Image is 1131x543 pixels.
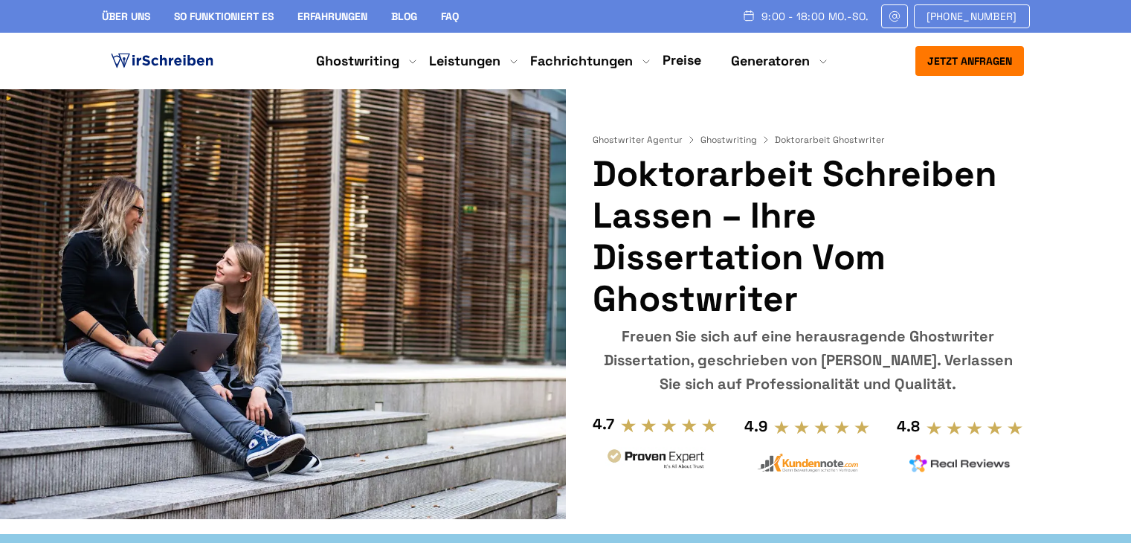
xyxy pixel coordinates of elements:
[744,414,767,438] div: 4.9
[530,52,633,70] a: Fachrichtungen
[391,10,417,23] a: Blog
[909,454,1011,472] img: realreviews
[316,52,399,70] a: Ghostwriting
[297,10,367,23] a: Erfahrungen
[897,414,920,438] div: 4.8
[593,153,1023,320] h1: Doktorarbeit schreiben lassen – Ihre Dissertation vom Ghostwriter
[773,420,871,436] img: stars
[915,46,1024,76] button: Jetzt anfragen
[663,51,701,68] a: Preise
[926,420,1023,437] img: stars
[593,134,697,146] a: Ghostwriter Agentur
[593,412,614,436] div: 4.7
[927,10,1017,22] span: [PHONE_NUMBER]
[888,10,901,22] img: Email
[441,10,459,23] a: FAQ
[593,324,1023,396] div: Freuen Sie sich auf eine herausragende Ghostwriter Dissertation, geschrieben von [PERSON_NAME]. V...
[914,4,1030,28] a: [PHONE_NUMBER]
[757,453,858,473] img: kundennote
[108,50,216,72] img: logo ghostwriter-österreich
[731,52,810,70] a: Generatoren
[605,447,706,475] img: provenexpert
[620,417,718,434] img: stars
[174,10,274,23] a: So funktioniert es
[102,10,150,23] a: Über uns
[761,10,869,22] span: 9:00 - 18:00 Mo.-So.
[429,52,500,70] a: Leistungen
[742,10,755,22] img: Schedule
[700,134,772,146] a: Ghostwriting
[775,134,885,146] span: Doktorarbeit Ghostwriter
